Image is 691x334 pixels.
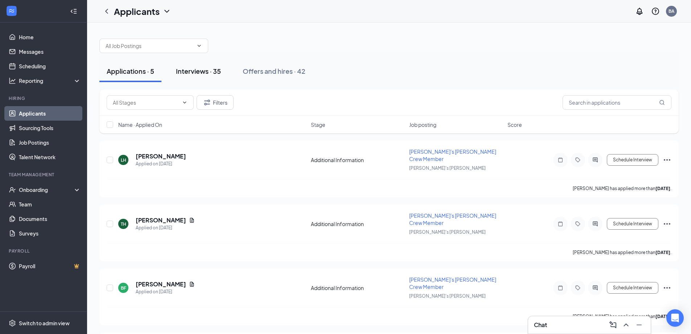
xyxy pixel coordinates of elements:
[651,7,660,16] svg: QuestionInfo
[136,216,186,224] h5: [PERSON_NAME]
[19,259,81,273] a: PayrollCrown
[9,319,16,327] svg: Settings
[409,212,496,226] span: [PERSON_NAME]'s [PERSON_NAME] Crew Member
[573,157,582,163] svg: Tag
[19,319,70,327] div: Switch to admin view
[9,172,79,178] div: Team Management
[311,284,405,291] div: Additional Information
[573,285,582,291] svg: Tag
[663,220,671,228] svg: Ellipses
[9,186,16,193] svg: UserCheck
[655,314,670,319] b: [DATE]
[409,165,486,171] span: [PERSON_NAME]'s [PERSON_NAME]
[243,67,305,76] div: Offers and hires · 42
[19,121,81,135] a: Sourcing Tools
[635,7,644,16] svg: Notifications
[507,121,522,128] span: Score
[556,157,565,163] svg: Note
[19,226,81,241] a: Surveys
[8,7,15,15] svg: WorkstreamLogo
[607,319,619,331] button: ComposeMessage
[311,220,405,228] div: Additional Information
[113,98,179,106] input: All Stages
[189,281,195,287] svg: Document
[121,157,126,163] div: LH
[666,309,684,327] div: Open Intercom Messenger
[573,185,671,192] p: [PERSON_NAME] has applied more than .
[136,160,186,168] div: Applied on [DATE]
[9,77,16,84] svg: Analysis
[196,43,202,49] svg: ChevronDown
[409,276,496,290] span: [PERSON_NAME]'s [PERSON_NAME] Crew Member
[655,250,670,255] b: [DATE]
[136,224,195,232] div: Applied on [DATE]
[121,221,126,227] div: TH
[633,319,645,331] button: Minimize
[121,285,126,291] div: BF
[663,283,671,292] svg: Ellipses
[311,121,325,128] span: Stage
[607,218,658,230] button: Schedule Interview
[136,152,186,160] h5: [PERSON_NAME]
[591,157,600,163] svg: ActiveChat
[136,280,186,288] h5: [PERSON_NAME]
[19,44,81,59] a: Messages
[591,221,600,227] svg: ActiveChat
[118,121,162,128] span: Name · Applied On
[9,248,79,254] div: Payroll
[591,285,600,291] svg: ActiveChat
[663,156,671,164] svg: Ellipses
[659,100,665,105] svg: MagnifyingGlass
[176,67,221,76] div: Interviews · 35
[573,221,582,227] svg: Tag
[620,319,632,331] button: ChevronUp
[409,293,486,299] span: [PERSON_NAME]'s [PERSON_NAME]
[573,249,671,255] p: [PERSON_NAME] has applied more than .
[70,8,77,15] svg: Collapse
[556,221,565,227] svg: Note
[203,98,211,107] svg: Filter
[635,321,643,329] svg: Minimize
[556,285,565,291] svg: Note
[189,217,195,223] svg: Document
[136,288,195,295] div: Applied on [DATE]
[19,212,81,226] a: Documents
[563,95,671,110] input: Search in applications
[534,321,547,329] h3: Chat
[102,7,111,16] svg: ChevronLeft
[19,150,81,164] a: Talent Network
[19,59,81,73] a: Scheduling
[107,67,154,76] div: Applications · 5
[182,100,188,105] svg: ChevronDown
[163,7,171,16] svg: ChevronDown
[409,229,486,235] span: [PERSON_NAME]'s [PERSON_NAME]
[19,186,75,193] div: Onboarding
[607,282,658,294] button: Schedule Interview
[409,121,436,128] span: Job posting
[114,5,160,17] h1: Applicants
[655,186,670,191] b: [DATE]
[607,154,658,166] button: Schedule Interview
[197,95,234,110] button: Filter Filters
[409,148,496,162] span: [PERSON_NAME]'s [PERSON_NAME] Crew Member
[19,106,81,121] a: Applicants
[9,95,79,101] div: Hiring
[19,197,81,212] a: Team
[19,77,81,84] div: Reporting
[19,135,81,150] a: Job Postings
[622,321,630,329] svg: ChevronUp
[311,156,405,164] div: Additional Information
[19,30,81,44] a: Home
[669,8,674,14] div: BA
[106,42,193,50] input: All Job Postings
[609,321,617,329] svg: ComposeMessage
[573,313,671,319] p: [PERSON_NAME] has applied more than .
